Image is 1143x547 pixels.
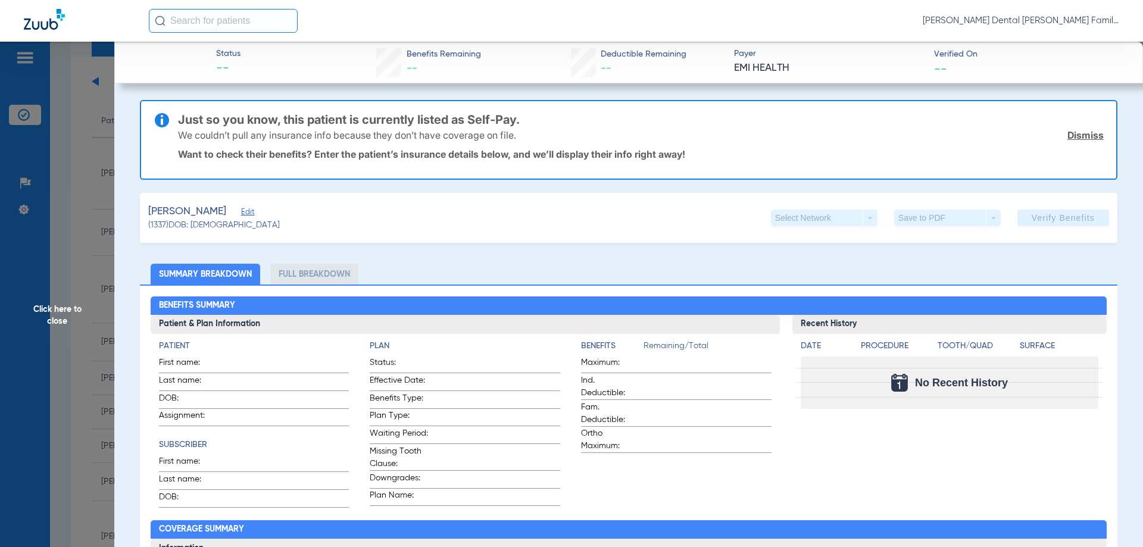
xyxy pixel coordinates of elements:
span: Deductible Remaining [601,48,686,61]
h3: Just so you know, this patient is currently listed as Self-Pay. [178,114,1104,126]
span: -- [407,63,417,74]
span: Payer [734,48,924,60]
span: Assignment: [159,410,217,426]
h2: Benefits Summary [151,296,1107,315]
span: Fam. Deductible: [581,401,639,426]
span: EMI HEALTH [734,61,924,76]
span: -- [601,63,611,74]
h3: Recent History [792,315,1107,334]
span: Ortho Maximum: [581,427,639,452]
h4: Procedure [861,340,933,352]
app-breakdown-title: Procedure [861,340,933,357]
li: Summary Breakdown [151,264,260,285]
span: Effective Date: [370,374,428,390]
span: Benefits Type: [370,392,428,408]
input: Search for patients [149,9,298,33]
app-breakdown-title: Surface [1020,340,1098,357]
h4: Surface [1020,340,1098,352]
app-breakdown-title: Tooth/Quad [938,340,1016,357]
span: Edit [241,208,252,219]
a: Dismiss [1067,129,1104,141]
span: Maximum: [581,357,639,373]
span: -- [216,61,241,77]
app-breakdown-title: Date [801,340,851,357]
span: [PERSON_NAME] [148,204,226,219]
h2: Coverage Summary [151,520,1107,539]
span: Plan Name: [370,489,428,505]
li: Full Breakdown [270,264,358,285]
h4: Plan [370,340,560,352]
h4: Patient [159,340,349,352]
h4: Benefits [581,340,644,352]
span: (1337) DOB: [DEMOGRAPHIC_DATA] [148,219,280,232]
span: [PERSON_NAME] Dental [PERSON_NAME] Family Dental [923,15,1119,27]
span: DOB: [159,392,217,408]
span: Last name: [159,374,217,390]
img: info-icon [155,113,169,127]
span: Plan Type: [370,410,428,426]
span: DOB: [159,491,217,507]
app-breakdown-title: Benefits [581,340,644,357]
p: Want to check their benefits? Enter the patient’s insurance details below, and we’ll display thei... [178,148,1104,160]
span: Remaining/Total [644,340,772,357]
span: Missing Tooth Clause: [370,445,428,470]
p: We couldn’t pull any insurance info because they don’t have coverage on file. [178,129,516,141]
span: Ind. Deductible: [581,374,639,399]
span: -- [934,62,947,74]
span: First name: [159,357,217,373]
span: Last name: [159,473,217,489]
span: First name: [159,455,217,471]
span: Verified On [934,48,1124,61]
iframe: Chat Widget [1083,490,1143,547]
span: Benefits Remaining [407,48,481,61]
h3: Patient & Plan Information [151,315,780,334]
img: Zuub Logo [24,9,65,30]
span: Waiting Period: [370,427,428,443]
span: Downgrades: [370,472,428,488]
span: Status [216,48,241,60]
img: Calendar [891,374,908,392]
h4: Subscriber [159,439,349,451]
h4: Tooth/Quad [938,340,1016,352]
span: Status: [370,357,428,373]
h4: Date [801,340,851,352]
span: No Recent History [915,377,1008,389]
img: Search Icon [155,15,165,26]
